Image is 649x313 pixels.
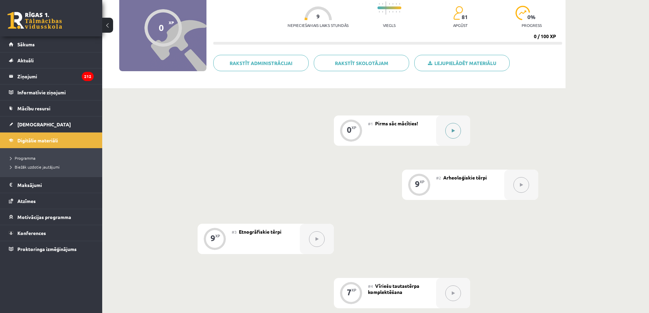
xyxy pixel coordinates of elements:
a: Digitālie materiāli [9,132,94,148]
img: icon-short-line-57e1e144782c952c97e751825c79c345078a6d821885a25fce030b3d8c18986b.svg [379,3,380,5]
span: Digitālie materiāli [17,137,58,143]
a: Programma [10,155,95,161]
span: Biežāk uzdotie jautājumi [10,164,60,170]
span: Arheoloģiskie tērpi [443,174,487,181]
span: Etnogrāfiskie tērpi [239,229,281,235]
a: Biežāk uzdotie jautājumi [10,164,95,170]
img: icon-short-line-57e1e144782c952c97e751825c79c345078a6d821885a25fce030b3d8c18986b.svg [396,11,397,13]
span: XP [169,20,174,25]
div: XP [420,180,424,184]
legend: Maksājumi [17,177,94,193]
img: icon-short-line-57e1e144782c952c97e751825c79c345078a6d821885a25fce030b3d8c18986b.svg [389,3,390,5]
div: XP [352,288,356,292]
span: Konferences [17,230,46,236]
legend: Informatīvie ziņojumi [17,84,94,100]
a: Rakstīt skolotājam [314,55,409,71]
img: icon-short-line-57e1e144782c952c97e751825c79c345078a6d821885a25fce030b3d8c18986b.svg [379,11,380,13]
img: icon-short-line-57e1e144782c952c97e751825c79c345078a6d821885a25fce030b3d8c18986b.svg [389,11,390,13]
p: Viegls [383,23,396,28]
span: Pirms sāc mācīties! [375,120,418,126]
span: #3 [232,229,237,235]
a: Motivācijas programma [9,209,94,225]
span: #2 [436,175,441,181]
legend: Ziņojumi [17,68,94,84]
a: Sākums [9,36,94,52]
span: 0 % [527,14,536,20]
div: 7 [347,289,352,295]
span: [DEMOGRAPHIC_DATA] [17,121,71,127]
a: Rīgas 1. Tālmācības vidusskola [7,12,62,29]
img: students-c634bb4e5e11cddfef0936a35e636f08e4e9abd3cc4e673bd6f9a4125e45ecb1.svg [453,6,463,20]
div: 0 [347,127,352,133]
span: Proktoringa izmēģinājums [17,246,77,252]
span: Mācību resursi [17,105,50,111]
span: Programma [10,155,35,161]
div: XP [352,126,356,129]
div: XP [215,234,220,238]
span: Atzīmes [17,198,36,204]
a: Aktuāli [9,52,94,68]
a: Ziņojumi212 [9,68,94,84]
a: Rakstīt administrācijai [213,55,309,71]
span: 9 [316,13,320,19]
span: Vīriešu tautastērpa komplektēšana [368,283,419,295]
i: 212 [82,72,94,81]
div: 0 [159,22,164,33]
img: icon-long-line-d9ea69661e0d244f92f715978eff75569469978d946b2353a9bb055b3ed8787d.svg [386,1,386,15]
span: 81 [462,14,468,20]
a: Mācību resursi [9,100,94,116]
span: #4 [368,283,373,289]
p: progress [522,23,542,28]
span: Motivācijas programma [17,214,71,220]
a: Maksājumi [9,177,94,193]
a: Atzīmes [9,193,94,209]
div: 9 [211,235,215,241]
p: Nepieciešamais laiks stundās [288,23,349,28]
a: Proktoringa izmēģinājums [9,241,94,257]
a: Konferences [9,225,94,241]
img: icon-progress-161ccf0a02000e728c5f80fcf4c31c7af3da0e1684b2b1d7c360e028c24a22f1.svg [515,6,530,20]
p: apgūst [453,23,468,28]
a: [DEMOGRAPHIC_DATA] [9,116,94,132]
span: Sākums [17,41,35,47]
img: icon-short-line-57e1e144782c952c97e751825c79c345078a6d821885a25fce030b3d8c18986b.svg [396,3,397,5]
a: Informatīvie ziņojumi [9,84,94,100]
a: Lejupielādēt materiālu [414,55,510,71]
span: #1 [368,121,373,126]
div: 9 [415,181,420,187]
span: Aktuāli [17,57,34,63]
